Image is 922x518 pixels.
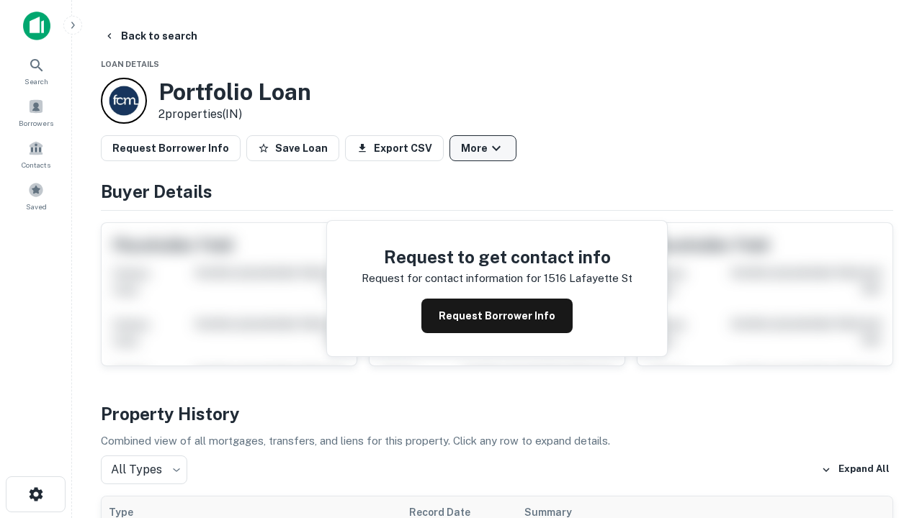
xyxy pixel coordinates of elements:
button: Back to search [98,23,203,49]
h3: Portfolio Loan [158,78,311,106]
button: Export CSV [345,135,444,161]
p: 2 properties (IN) [158,106,311,123]
a: Search [4,51,68,90]
p: 1516 lafayette st [544,270,632,287]
button: Save Loan [246,135,339,161]
button: Request Borrower Info [101,135,241,161]
a: Borrowers [4,93,68,132]
button: More [449,135,516,161]
button: Request Borrower Info [421,299,573,333]
span: Loan Details [101,60,159,68]
p: Request for contact information for [362,270,541,287]
iframe: Chat Widget [850,357,922,426]
span: Search [24,76,48,87]
h4: Property History [101,401,893,427]
a: Contacts [4,135,68,173]
span: Saved [26,201,47,212]
img: capitalize-icon.png [23,12,50,40]
button: Expand All [818,459,893,481]
div: All Types [101,455,187,484]
a: Saved [4,176,68,215]
p: Combined view of all mortgages, transfers, and liens for this property. Click any row to expand d... [101,432,893,450]
h4: Request to get contact info [362,244,632,270]
span: Contacts [22,159,50,171]
h4: Buyer Details [101,178,893,204]
span: Borrowers [19,117,53,129]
